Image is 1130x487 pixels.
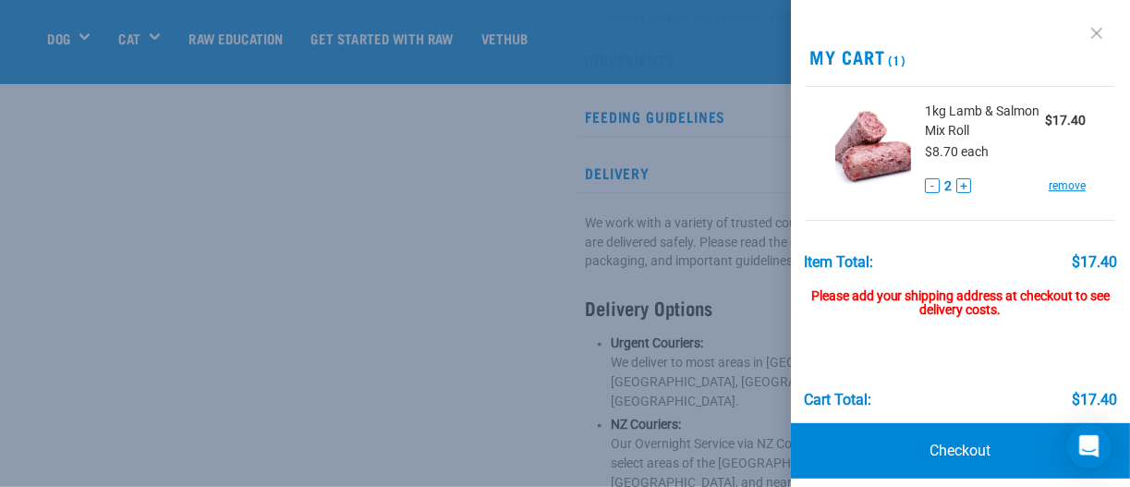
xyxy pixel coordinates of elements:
[885,56,906,63] span: (1)
[1072,254,1117,271] div: $17.40
[804,392,871,408] div: Cart total:
[925,178,940,193] button: -
[835,102,911,197] img: Lamb & Salmon Mix Roll
[925,102,1045,140] span: 1kg Lamb & Salmon Mix Roll
[791,423,1130,479] a: Checkout
[1049,177,1086,194] a: remove
[1072,392,1117,408] div: $17.40
[956,178,971,193] button: +
[944,177,952,196] span: 2
[1067,424,1112,469] div: Open Intercom Messenger
[925,144,989,159] span: $8.70 each
[804,254,873,271] div: Item Total:
[1045,113,1086,128] strong: $17.40
[804,271,1118,319] div: Please add your shipping address at checkout to see delivery costs.
[791,46,1130,67] h2: My Cart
